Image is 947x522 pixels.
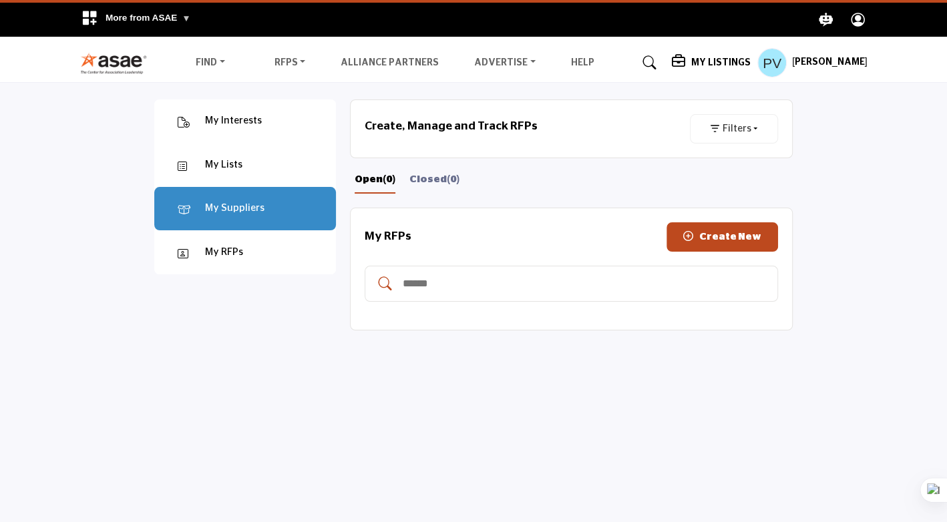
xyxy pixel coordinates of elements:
span: (0) [383,174,395,184]
h5: [PERSON_NAME] [792,56,868,69]
div: My Lists [205,158,242,173]
button: Show hide supplier dropdown [757,48,787,77]
div: Filters [723,121,751,137]
h5: My RFPs [365,230,411,244]
span: Create New [699,232,761,242]
div: My RFPs [205,245,243,260]
div: My Interests [205,113,262,129]
a: Alliance Partners [341,58,439,67]
h5: Create, Manage and Track RFPs [365,119,538,134]
button: Filters [690,114,778,144]
div: My Suppliers [205,201,264,216]
div: More from ASAE [73,3,199,37]
span: Closed [409,174,447,184]
a: Help [571,58,594,67]
span: (0) [447,174,459,184]
img: site Logo [80,52,154,74]
span: Open [355,174,383,184]
a: Search [629,52,665,73]
a: Advertise [460,51,550,75]
h5: My Listings [691,57,751,69]
div: My Listings [672,55,751,71]
span: More from ASAE [106,13,191,23]
a: Find [182,51,239,75]
a: RFPs [260,51,320,75]
button: Create New [667,222,778,252]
